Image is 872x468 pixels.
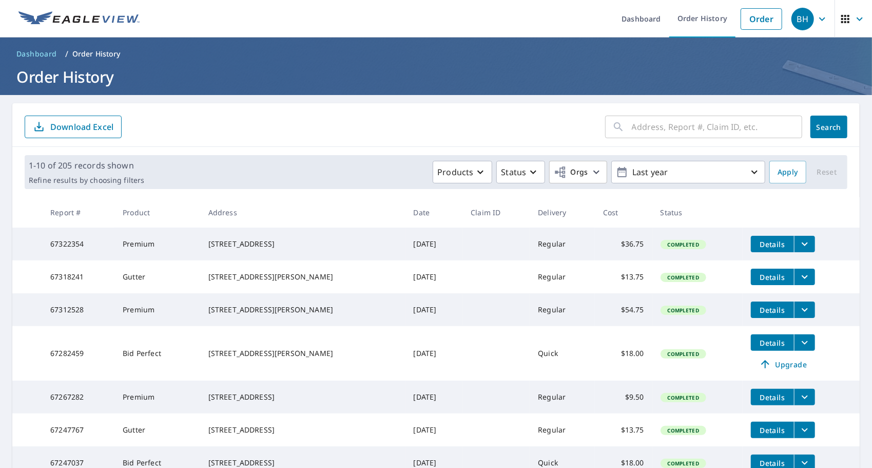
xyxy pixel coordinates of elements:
td: $9.50 [595,381,652,414]
td: 67318241 [42,260,114,293]
button: filesDropdownBtn-67318241 [794,269,815,285]
div: BH [791,8,814,30]
td: $13.75 [595,260,652,293]
span: Details [757,305,788,315]
p: 1-10 of 205 records shown [29,159,144,172]
td: Regular [530,381,595,414]
td: Regular [530,228,595,260]
div: [STREET_ADDRESS][PERSON_NAME] [208,305,397,315]
button: Apply [769,161,806,183]
span: Apply [778,166,798,179]
span: Details [757,425,788,435]
th: Date [405,197,463,228]
div: [STREET_ADDRESS] [208,392,397,402]
td: $54.75 [595,293,652,326]
span: Upgrade [757,358,809,370]
h1: Order History [12,66,860,87]
th: Product [114,197,200,228]
th: Claim ID [462,197,530,228]
div: [STREET_ADDRESS] [208,458,397,468]
button: Download Excel [25,116,122,138]
td: [DATE] [405,228,463,260]
button: filesDropdownBtn-67312528 [794,302,815,318]
button: detailsBtn-67322354 [751,236,794,252]
span: Completed [662,350,705,358]
a: Order [741,8,782,30]
div: [STREET_ADDRESS][PERSON_NAME] [208,272,397,282]
td: [DATE] [405,326,463,381]
td: [DATE] [405,293,463,326]
span: Details [757,272,788,282]
p: Refine results by choosing filters [29,176,144,185]
li: / [65,48,68,60]
div: [STREET_ADDRESS][PERSON_NAME] [208,348,397,359]
td: Gutter [114,414,200,446]
td: Premium [114,228,200,260]
span: Details [757,392,788,402]
button: Last year [611,161,765,183]
button: detailsBtn-67282459 [751,334,794,351]
button: Search [810,116,847,138]
button: Products [433,161,492,183]
button: filesDropdownBtn-67282459 [794,334,815,351]
th: Status [652,197,743,228]
td: Quick [530,326,595,381]
div: [STREET_ADDRESS] [208,425,397,435]
td: $18.00 [595,326,652,381]
td: [DATE] [405,414,463,446]
td: $36.75 [595,228,652,260]
nav: breadcrumb [12,46,860,62]
button: filesDropdownBtn-67247767 [794,422,815,438]
button: detailsBtn-67247767 [751,422,794,438]
p: Last year [628,163,748,181]
div: [STREET_ADDRESS] [208,239,397,249]
button: filesDropdownBtn-67267282 [794,389,815,405]
a: Upgrade [751,356,815,372]
span: Orgs [554,166,588,179]
span: Details [757,239,788,249]
button: filesDropdownBtn-67322354 [794,236,815,252]
td: Bid Perfect [114,326,200,381]
button: detailsBtn-67312528 [751,302,794,318]
p: Download Excel [50,121,113,133]
td: Premium [114,381,200,414]
td: 67282459 [42,326,114,381]
span: Completed [662,394,705,401]
input: Address, Report #, Claim ID, etc. [632,113,802,141]
span: Completed [662,274,705,281]
td: Regular [530,260,595,293]
p: Order History [72,49,121,59]
span: Completed [662,307,705,314]
button: Status [496,161,545,183]
span: Dashboard [16,49,57,59]
td: 67267282 [42,381,114,414]
th: Cost [595,197,652,228]
button: detailsBtn-67267282 [751,389,794,405]
span: Completed [662,427,705,434]
p: Products [437,166,473,178]
img: EV Logo [18,11,140,27]
td: $13.75 [595,414,652,446]
th: Delivery [530,197,595,228]
p: Status [501,166,526,178]
th: Address [200,197,405,228]
button: detailsBtn-67318241 [751,269,794,285]
td: 67247767 [42,414,114,446]
td: Regular [530,293,595,326]
span: Search [819,122,839,132]
td: Gutter [114,260,200,293]
td: 67322354 [42,228,114,260]
span: Details [757,458,788,468]
td: [DATE] [405,260,463,293]
td: Premium [114,293,200,326]
span: Completed [662,241,705,248]
td: [DATE] [405,381,463,414]
td: Regular [530,414,595,446]
span: Completed [662,460,705,467]
button: Orgs [549,161,607,183]
span: Details [757,338,788,348]
a: Dashboard [12,46,61,62]
td: 67312528 [42,293,114,326]
th: Report # [42,197,114,228]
